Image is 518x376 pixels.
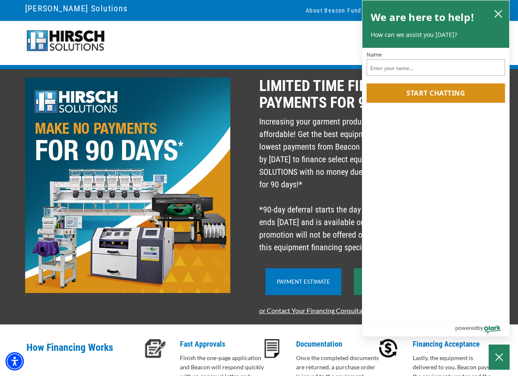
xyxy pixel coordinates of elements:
[25,29,106,52] img: logo
[265,339,279,358] img: Documentation
[413,339,497,349] p: Financing Acceptance
[367,59,505,76] input: Name
[455,323,477,333] span: powered
[367,83,505,103] button: Start chatting
[492,8,505,19] button: close chatbox
[25,1,128,16] a: [PERSON_NAME] Solutions
[367,52,505,57] label: Name
[371,31,501,39] p: How can we assist you [DATE]?
[259,115,493,254] p: Increasing your garment production just got easier AND more affordable! Get the best equipment fr...
[259,306,377,314] a: or Contact Your Financing Consultant >>
[5,352,24,371] div: Accessibility Menu
[26,339,143,366] p: How Financing Works
[477,323,483,333] span: by
[455,322,509,336] a: Powered by Olark - open in a new tab
[264,34,493,44] p: Equipment Financing Center
[371,9,474,26] h2: We are here to help!
[489,345,510,370] button: Close Chatbox
[296,339,380,349] p: Documentation
[180,339,264,349] p: Fast Approvals
[259,78,493,111] p: LIMITED TIME FINANCING OFFER - NO PAYMENTS FOR 90 DAYS!
[277,278,330,285] a: Payment Estimate
[145,339,166,358] img: Fast Approvals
